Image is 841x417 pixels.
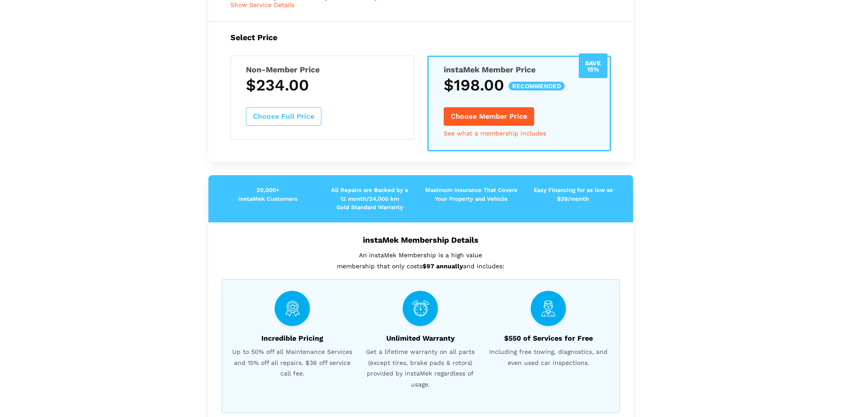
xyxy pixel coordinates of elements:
h6: Unlimited Warranty [358,334,482,343]
h5: Non-Member Price [246,65,399,74]
span: Show Service Details [230,1,294,8]
h3: $198.00 [444,76,595,94]
h6: $550 of Services for Free [486,334,610,343]
h5: instaMek Membership Details [222,235,620,244]
span: recommended [509,82,565,90]
strong: $97 annually [422,263,463,270]
h5: instaMek Member Price [444,65,595,74]
h6: Incredible Pricing [231,334,355,343]
button: Choose Full Price [246,107,321,126]
span: Up to 50% off all Maintenance Services and 15% off all repairs. $36 off service call fee. [231,346,355,379]
button: Choose Member Price [444,107,534,126]
span: Get a lifetime warranty on all parts (except tires, brake pads & rotors) provided by instaMek reg... [358,346,482,390]
div: Save 15% [579,53,607,78]
p: Maximum insurance That Covers Your Property and Vehicle [421,186,522,203]
p: Easy Financing for as low as $39/month [522,186,624,203]
span: Including free towing, diagnostics, and even used car inspections. [486,346,610,368]
h3: $234.00 [246,76,399,94]
p: 20,000+ instaMek Customers [217,186,319,203]
p: All Repairs are Backed by a 12 month/24,000 km Gold Standard Warranty [319,186,420,212]
h5: Select Price [230,33,611,42]
p: An instaMek Membership is a high value membership that only costs and includes: [222,250,620,271]
a: See what a membership includes [444,130,546,136]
